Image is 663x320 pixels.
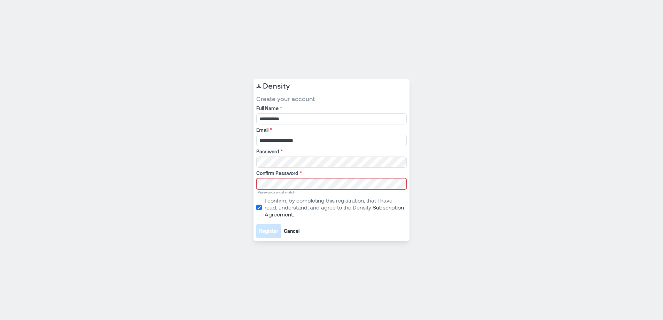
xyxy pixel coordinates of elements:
label: Confirm Password [256,170,405,177]
label: Full Name [256,105,405,112]
span: Cancel [284,228,299,235]
a: Subscription Agreement [265,204,404,218]
label: Password [256,148,405,155]
div: Passwords must match [258,189,407,195]
button: Cancel [281,224,302,238]
label: Email [256,127,405,134]
button: Register [256,224,281,238]
p: I confirm, by completing this registration, that I have read, understand, and agree to the Density . [265,197,405,218]
span: Register [259,228,278,235]
span: Create your account [256,94,407,103]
